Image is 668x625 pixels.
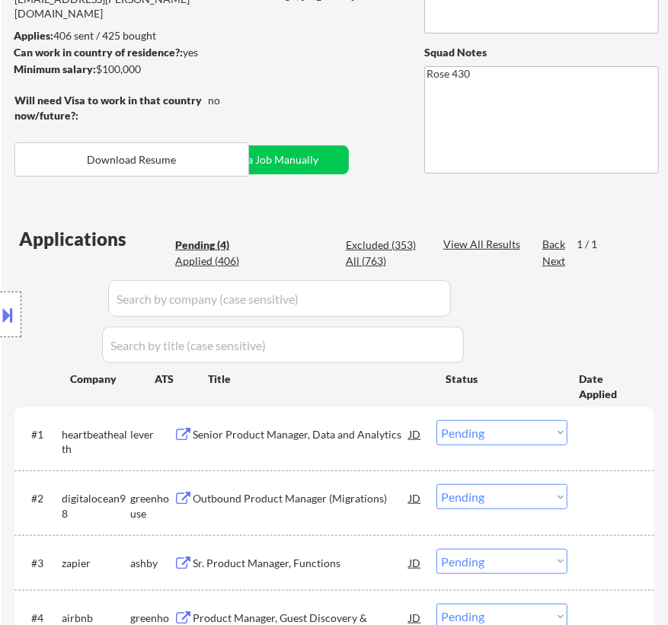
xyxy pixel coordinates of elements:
div: 1 / 1 [577,237,612,252]
div: Excluded (353) [346,238,422,253]
div: yes [14,45,263,60]
div: JD [408,549,422,576]
div: Date Applied [579,371,636,401]
div: #3 [31,556,50,571]
strong: Can work in country of residence?: [14,46,183,59]
div: View All Results [443,237,525,252]
div: JD [408,484,422,512]
strong: Minimum salary: [14,62,96,75]
input: Search by title (case sensitive) [102,327,464,363]
div: 406 sent / 425 bought [14,28,267,43]
div: Next [542,254,567,269]
div: zapier [62,556,130,571]
div: Outbound Product Manager (Migrations) [193,491,409,506]
input: Search by company (case sensitive) [108,280,451,317]
div: Squad Notes [424,45,659,60]
div: $100,000 [14,62,267,77]
strong: Applies: [14,29,53,42]
div: Senior Product Manager, Data and Analytics [193,427,409,442]
div: Title [208,371,431,387]
div: JD [408,420,422,448]
div: Back [542,237,567,252]
div: ashby [130,556,174,571]
div: Sr. Product Manager, Functions [193,556,409,571]
div: Status [446,365,557,392]
div: All (763) [346,254,422,269]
